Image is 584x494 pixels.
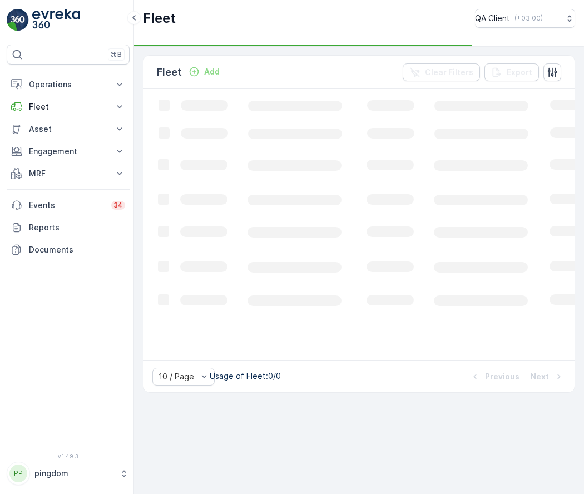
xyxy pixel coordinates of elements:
[484,63,539,81] button: Export
[403,63,480,81] button: Clear Filters
[7,239,130,261] a: Documents
[29,101,107,112] p: Fleet
[7,216,130,239] a: Reports
[29,146,107,157] p: Engagement
[485,371,519,382] p: Previous
[7,462,130,485] button: PPpingdom
[29,244,125,255] p: Documents
[7,453,130,460] span: v 1.49.3
[475,13,510,24] p: QA Client
[529,370,566,383] button: Next
[7,140,130,162] button: Engagement
[184,65,224,78] button: Add
[9,465,27,482] div: PP
[7,162,130,185] button: MRF
[7,9,29,31] img: logo
[210,370,281,382] p: Usage of Fleet : 0/0
[111,50,122,59] p: ⌘B
[32,9,80,31] img: logo_light-DOdMpM7g.png
[7,194,130,216] a: Events34
[29,200,105,211] p: Events
[7,73,130,96] button: Operations
[7,118,130,140] button: Asset
[29,79,107,90] p: Operations
[157,65,182,80] p: Fleet
[29,123,107,135] p: Asset
[514,14,543,23] p: ( +03:00 )
[425,67,473,78] p: Clear Filters
[7,96,130,118] button: Fleet
[143,9,176,27] p: Fleet
[468,370,521,383] button: Previous
[531,371,549,382] p: Next
[113,201,123,210] p: 34
[29,222,125,233] p: Reports
[475,9,575,28] button: QA Client(+03:00)
[34,468,114,479] p: pingdom
[507,67,532,78] p: Export
[29,168,107,179] p: MRF
[204,66,220,77] p: Add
